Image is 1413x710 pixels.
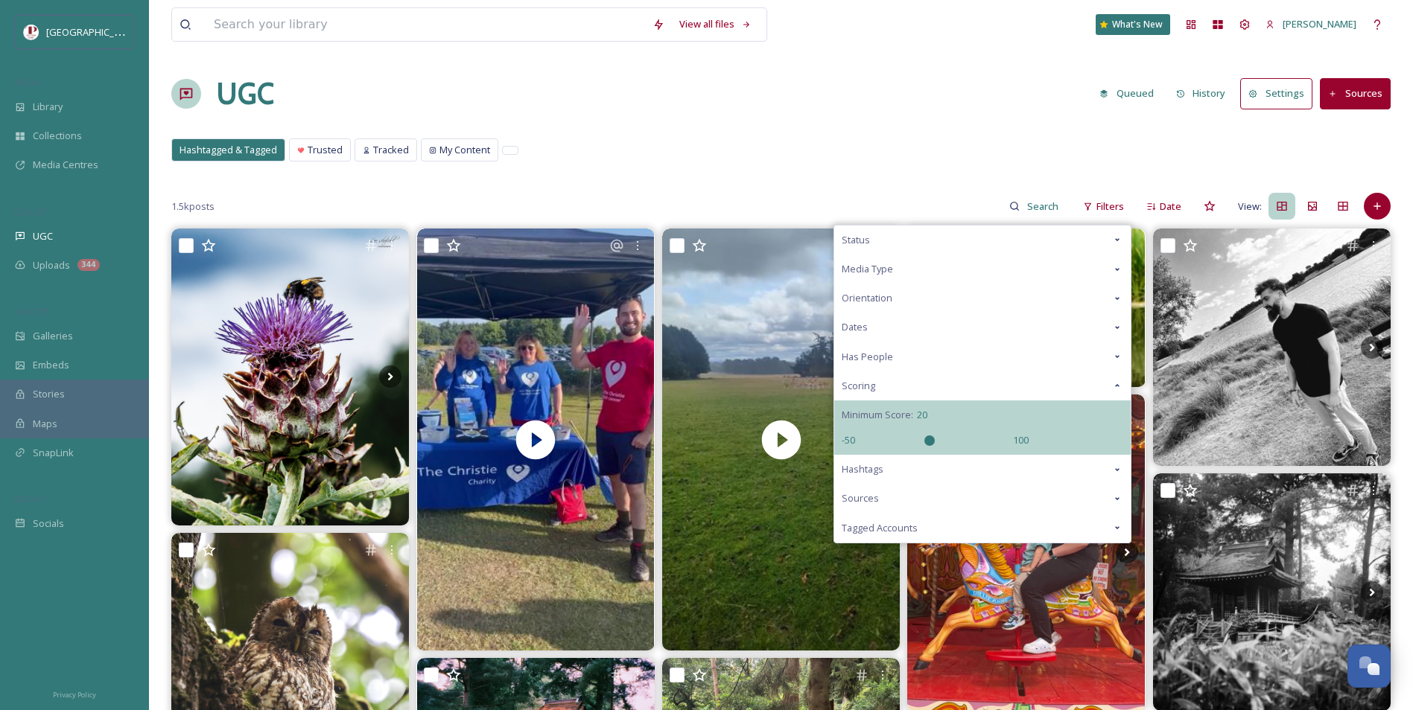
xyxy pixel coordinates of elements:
span: SOCIALS [15,493,45,505]
span: 20 [917,408,927,422]
span: Uploads [33,258,70,272]
a: [PERSON_NAME] [1258,10,1364,39]
button: Sources [1320,78,1391,109]
img: A day out with family and pizza prep with twins ☺️ #familyholiday #tattonpark #manchester #united... [1153,228,1391,466]
span: 100 [1013,433,1029,447]
span: SnapLink [33,446,74,460]
span: Embeds [33,358,69,372]
span: Tracked [373,143,409,157]
img: thumbnail [417,228,655,650]
span: Media Centres [33,158,98,172]
span: Socials [33,516,64,531]
span: -50 [842,433,855,447]
button: Queued [1092,79,1161,108]
span: MEDIA [15,77,41,88]
video: Tatton Park, you did not disappoint 🌳 🦌 Big congratulations to every 5k and 10k finisher - you ma... [417,228,655,650]
span: [GEOGRAPHIC_DATA] [46,25,141,39]
a: History [1169,79,1241,108]
span: Galleries [33,329,73,343]
span: WIDGETS [15,306,49,317]
span: COLLECT [15,206,47,217]
span: Has People [842,350,893,364]
span: Scoring [842,379,875,393]
a: What's New [1096,14,1170,35]
span: [PERSON_NAME] [1283,17,1356,31]
span: Dates [842,320,868,334]
img: download%20(5).png [24,25,39,39]
button: Settings [1240,78,1312,109]
span: Trusted [308,143,343,157]
span: Privacy Policy [53,690,96,700]
span: Media Type [842,262,893,276]
div: 344 [77,259,100,271]
img: Tatton Park Stroll A grebe dives deep for silver prize, bees and moths in flowers’ sighs, apples ... [171,228,409,525]
span: Tagged Accounts [842,521,918,535]
span: Orientation [842,291,892,305]
span: Sources [842,491,879,505]
span: Filters [1096,199,1124,214]
span: My Content [439,143,490,157]
span: Hashtagged & Tagged [180,143,277,157]
a: View all files [672,10,759,39]
span: View: [1238,199,1262,214]
span: Stories [33,387,65,401]
span: Maps [33,417,57,431]
span: Library [33,100,63,114]
input: Search your library [206,8,645,41]
a: UGC [216,71,274,116]
input: Search [1020,191,1068,221]
video: Reindeers and Deers in Tatton Park Knutfords #TattonParkGardens #tattonpark #knutfords #englandpa... [662,228,900,650]
span: Date [1160,199,1181,214]
a: Privacy Policy [53,685,96,703]
button: History [1169,79,1233,108]
a: Queued [1092,79,1169,108]
span: Minimum Score: [842,408,913,422]
span: UGC [33,229,53,243]
button: Open Chat [1347,645,1391,688]
span: Collections [33,129,82,143]
span: Status [842,233,870,247]
img: thumbnail [662,228,900,650]
span: 1.5k posts [171,199,215,214]
a: Settings [1240,78,1320,109]
span: Hashtags [842,462,883,476]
